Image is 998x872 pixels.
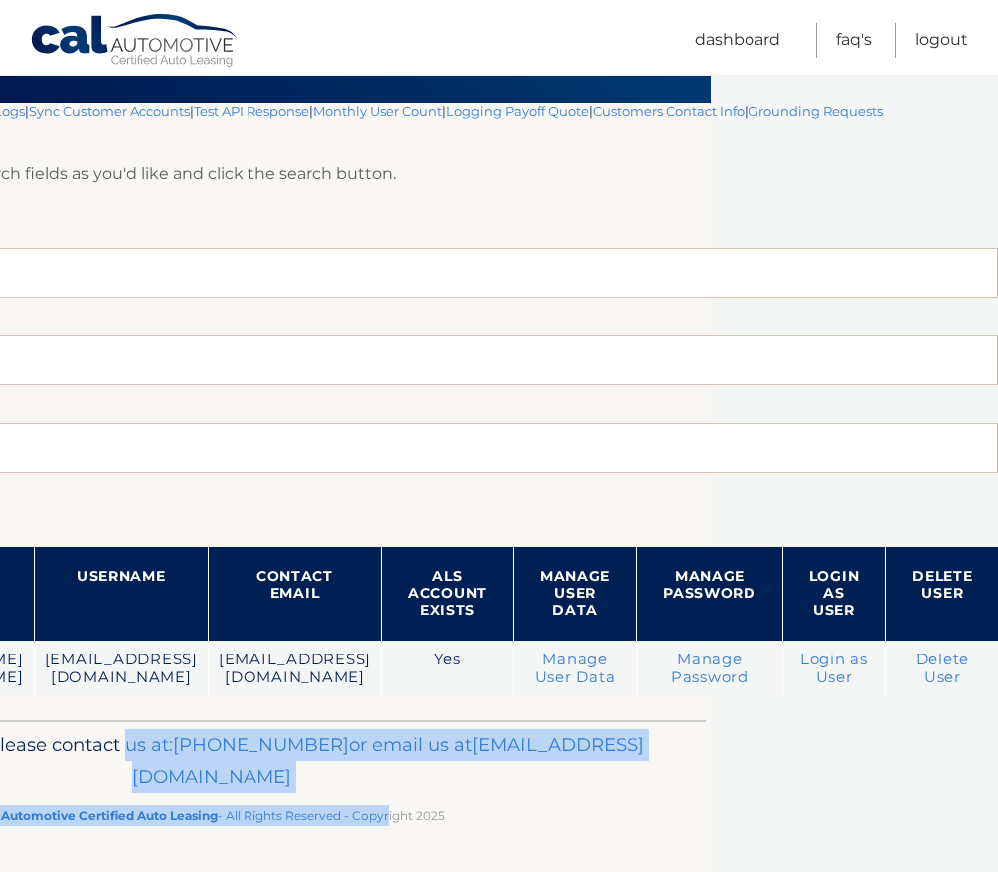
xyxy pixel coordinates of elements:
td: [EMAIL_ADDRESS][DOMAIN_NAME] [34,641,208,697]
th: Contact Email [208,547,381,641]
a: Monthly User Count [313,103,442,119]
th: ALS Account Exists [382,547,514,641]
a: Manage Password [671,651,748,686]
td: [EMAIL_ADDRESS][DOMAIN_NAME] [208,641,381,697]
th: Manage Password [637,547,783,641]
td: Yes [382,641,514,697]
span: [PHONE_NUMBER] [173,733,349,756]
a: Login as User [800,651,868,686]
a: Manage User Data [535,651,616,686]
span: [EMAIL_ADDRESS][DOMAIN_NAME] [132,733,644,788]
a: Customers Contact Info [593,103,745,119]
a: Grounding Requests [748,103,883,119]
th: Manage User Data [513,547,636,641]
a: Logging Payoff Quote [446,103,589,119]
a: FAQ's [836,23,872,58]
th: Username [34,547,208,641]
a: Delete User [916,651,970,686]
a: Sync Customer Accounts [29,103,190,119]
a: Test API Response [194,103,309,119]
a: Logout [915,23,968,58]
th: Login as User [782,547,886,641]
a: Cal Automotive [30,13,240,71]
a: Dashboard [695,23,780,58]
